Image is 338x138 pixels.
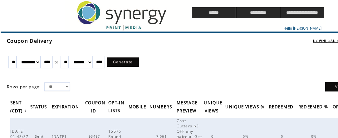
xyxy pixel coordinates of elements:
span: MOBILE [129,102,148,113]
span: MESSAGE PREVIEW [177,98,198,117]
span: STATUS [30,102,49,113]
a: SENT (CDT)↓ [10,98,28,116]
span: REDEEMED [269,102,295,113]
a: Generate [107,57,139,67]
span: UNIQUE VIEWS [204,98,222,117]
a: STATUS [30,102,50,113]
a: REDEEMED % [298,102,331,113]
span: UNIQUE VIEWS % [225,102,266,113]
a: NUMBERS [149,102,175,113]
span: Hello [PERSON_NAME] [283,26,321,31]
span: NUMBERS [149,102,174,113]
span: SENT (CDT) [10,98,24,117]
span: EXPIRATION [52,102,81,113]
span: COUPON ID [85,98,105,117]
a: REDEEMED [269,102,297,113]
span: REDEEMED % [298,102,330,113]
span: Coupon Delivery [7,37,52,44]
a: COUPON ID [85,98,105,116]
a: EXPIRATION [52,102,82,113]
a: UNIQUE VIEWS % [225,102,267,113]
a: MESSAGE PREVIEW [177,98,199,116]
a: UNIQUE VIEWS [204,98,222,116]
span: OPT-IN LISTS [108,98,124,116]
span: Rows per page: [7,84,41,90]
span: to [55,60,59,64]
